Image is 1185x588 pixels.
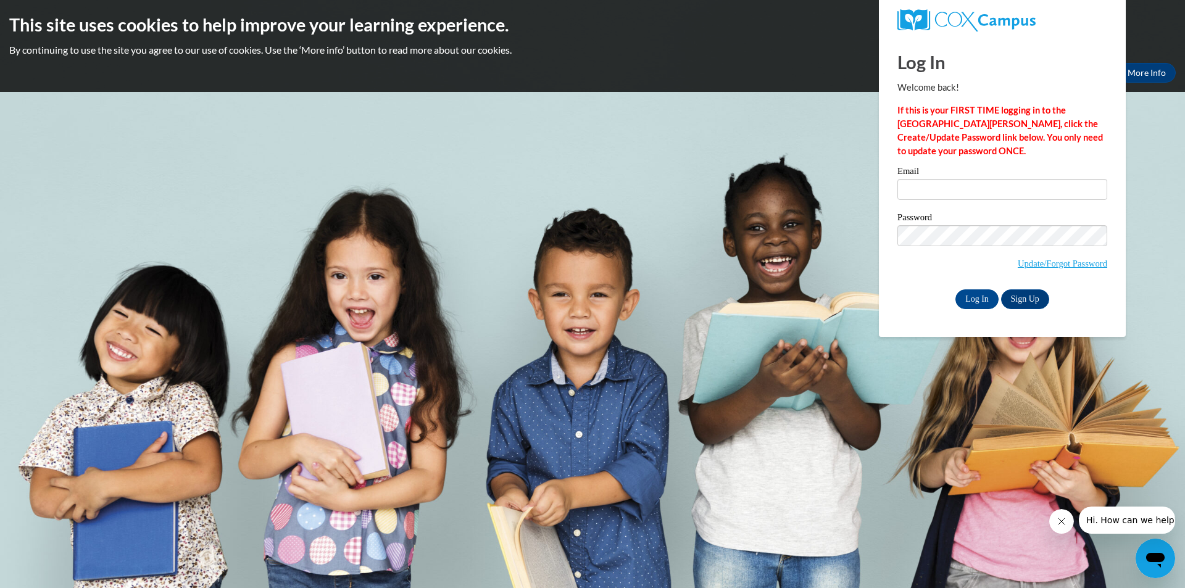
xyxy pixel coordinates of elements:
iframe: Close message [1049,509,1074,534]
a: Sign Up [1001,289,1049,309]
p: By continuing to use the site you agree to our use of cookies. Use the ‘More info’ button to read... [9,43,1176,57]
strong: If this is your FIRST TIME logging in to the [GEOGRAPHIC_DATA][PERSON_NAME], click the Create/Upd... [897,105,1103,156]
span: Hi. How can we help? [7,9,100,19]
img: COX Campus [897,9,1036,31]
label: Password [897,213,1107,225]
iframe: Button to launch messaging window [1136,539,1175,578]
a: Update/Forgot Password [1018,259,1107,268]
input: Log In [955,289,999,309]
h1: Log In [897,49,1107,75]
h2: This site uses cookies to help improve your learning experience. [9,12,1176,37]
a: COX Campus [897,9,1107,31]
a: More Info [1118,63,1176,83]
label: Email [897,167,1107,179]
iframe: Message from company [1079,507,1175,534]
p: Welcome back! [897,81,1107,94]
